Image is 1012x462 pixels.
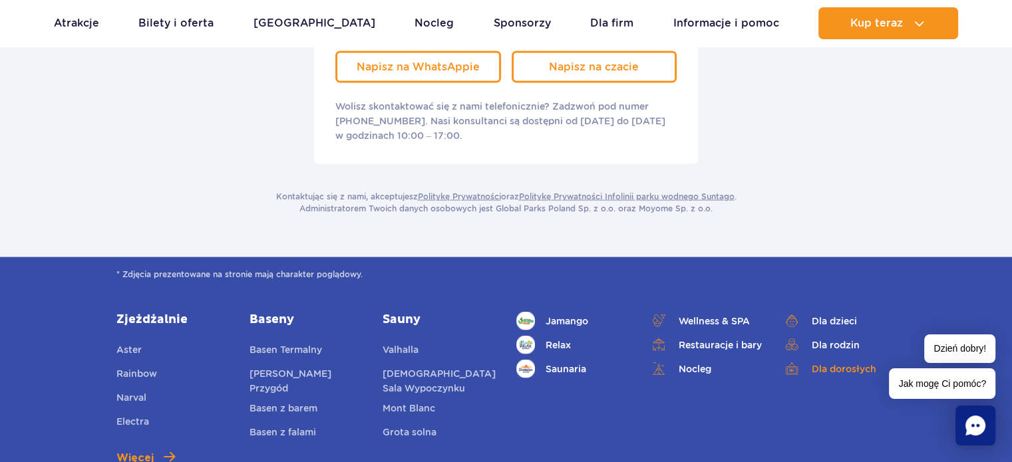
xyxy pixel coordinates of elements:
a: Narval [116,390,146,408]
a: Nocleg [649,359,762,378]
a: Wellness & SPA [649,311,762,330]
a: Dla dorosłych [782,359,896,378]
button: Kup teraz [818,7,958,39]
a: Atrakcje [54,7,99,39]
a: Saunaria [516,359,629,378]
a: Mont Blanc [383,400,435,419]
a: Aster [116,342,142,360]
span: Aster [116,344,142,354]
a: Grota solna [383,424,436,443]
a: Dla rodzin [782,335,896,354]
a: Valhalla [383,342,419,360]
span: Kup teraz [850,17,903,29]
span: * Zdjęcia prezentowane na stronie mają charakter poglądowy. [116,267,896,281]
a: Informacje i pomoc [673,7,779,39]
span: Dzień dobry! [924,334,995,363]
p: Kontaktując się z nami, akceptujesz oraz . Administratorem Twoich danych osobowych jest Global Pa... [276,190,737,214]
a: Basen z falami [250,424,316,443]
span: Napisz na czacie [549,60,639,72]
a: Rainbow [116,366,157,384]
a: [DEMOGRAPHIC_DATA] Sala Wypoczynku [383,366,496,395]
a: Relax [516,335,629,354]
p: Wolisz skontaktować się z nami telefonicznie? Zadzwoń pod numer [PHONE_NUMBER]. Nasi konsultanci ... [335,98,677,142]
a: Napisz na WhatsAppie [335,51,501,82]
span: Jamango [546,313,588,328]
a: Electra [116,413,149,432]
a: Jamango [516,311,629,330]
a: Politykę Prywatności [418,191,501,201]
a: Restauracje i bary [649,335,762,354]
span: Jak mogę Ci pomóc? [889,368,995,399]
span: Valhalla [383,344,419,354]
a: Dla dzieci [782,311,896,330]
span: Wellness & SPA [679,313,750,328]
span: Mont Blanc [383,402,435,413]
a: Politykę Prywatności Infolinii parku wodnego Suntago [519,191,735,201]
a: Sponsorzy [494,7,551,39]
a: Basen z barem [250,400,317,419]
span: Rainbow [116,368,157,378]
a: Napisz na czacie [512,51,677,82]
a: Zjeżdżalnie [116,311,230,327]
a: [GEOGRAPHIC_DATA] [253,7,375,39]
a: Baseny [250,311,363,327]
a: Nocleg [415,7,454,39]
span: Narval [116,392,146,402]
a: [PERSON_NAME] Przygód [250,366,363,395]
div: Chat [955,405,995,445]
span: Napisz na WhatsAppie [357,60,480,72]
a: Bilety i oferta [138,7,214,39]
a: Sauny [383,311,496,327]
a: Dla firm [590,7,633,39]
a: Basen Termalny [250,342,322,360]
